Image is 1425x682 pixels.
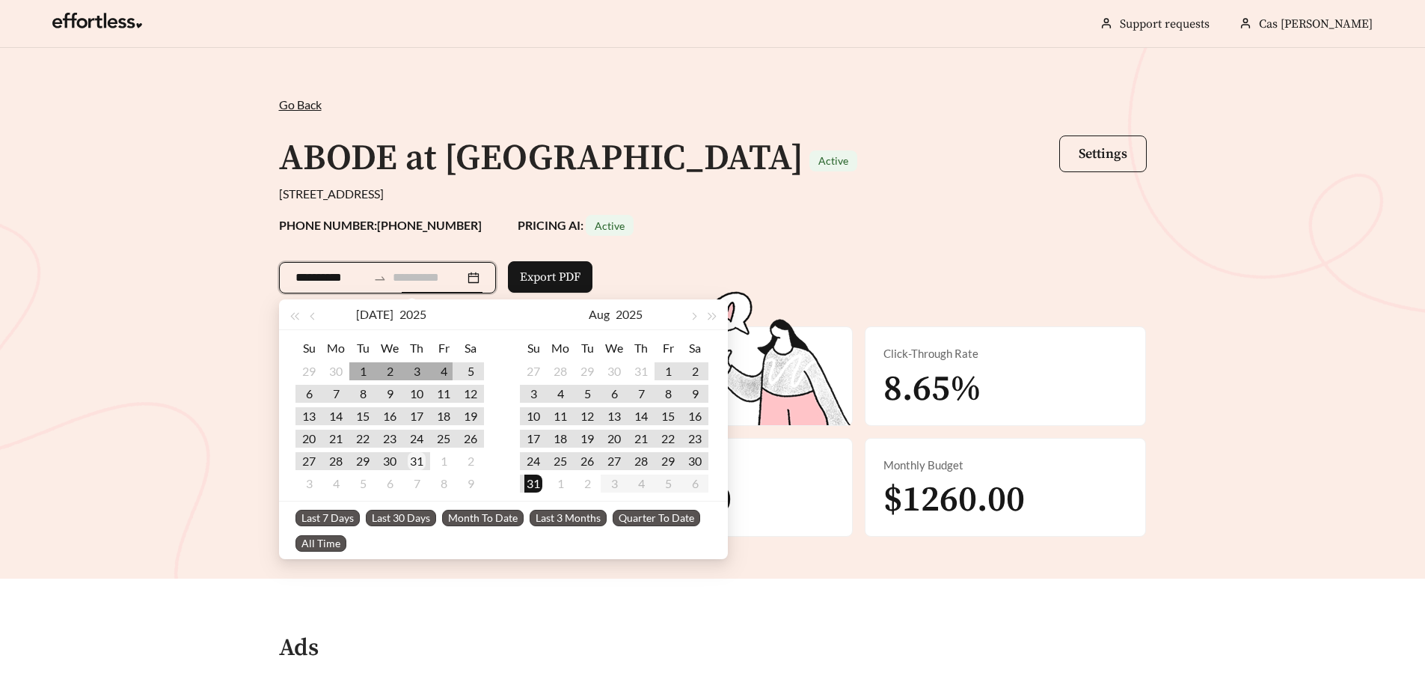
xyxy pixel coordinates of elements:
div: 21 [632,430,650,448]
td: 2025-07-20 [295,427,322,450]
td: 2025-07-12 [457,383,484,405]
td: 2025-08-29 [655,450,681,472]
div: 27 [605,452,623,470]
td: 2025-07-07 [322,383,349,405]
div: 30 [327,362,345,380]
div: 28 [632,452,650,470]
td: 2025-09-02 [574,472,601,495]
div: 15 [659,407,677,425]
div: 29 [354,452,372,470]
span: Active [818,154,848,167]
div: 3 [300,475,318,493]
td: 2025-07-31 [628,360,655,383]
td: 2025-08-19 [574,427,601,450]
div: 7 [408,475,426,493]
div: 22 [354,430,372,448]
td: 2025-07-17 [403,405,430,427]
td: 2025-07-10 [403,383,430,405]
td: 2025-08-26 [574,450,601,472]
div: 7 [327,385,345,403]
td: 2025-08-25 [547,450,574,472]
div: 1 [551,475,569,493]
td: 2025-08-02 [457,450,484,472]
div: 30 [686,452,704,470]
div: 13 [300,407,318,425]
td: 2025-07-01 [349,360,376,383]
td: 2025-08-24 [520,450,547,472]
div: 21 [327,430,345,448]
td: 2025-08-15 [655,405,681,427]
th: Tu [349,336,376,360]
span: Export PDF [520,268,580,286]
td: 2025-08-18 [547,427,574,450]
td: 2025-08-22 [655,427,681,450]
td: 2025-07-14 [322,405,349,427]
div: 28 [551,362,569,380]
div: 23 [686,430,704,448]
td: 2025-07-15 [349,405,376,427]
th: Tu [574,336,601,360]
span: $1260.00 [883,478,1025,523]
span: Last 3 Months [530,510,607,526]
td: 2025-07-24 [403,427,430,450]
div: 17 [408,407,426,425]
div: 18 [551,430,569,448]
div: 4 [551,385,569,403]
div: 30 [381,452,399,470]
td: 2025-07-29 [349,450,376,472]
div: 17 [524,430,542,448]
div: 24 [408,430,426,448]
div: 25 [435,430,453,448]
span: Month To Date [442,510,524,526]
td: 2025-08-10 [520,405,547,427]
td: 2025-08-20 [601,427,628,450]
td: 2025-07-30 [376,450,403,472]
strong: PHONE NUMBER: [PHONE_NUMBER] [279,218,482,232]
th: Th [403,336,430,360]
td: 2025-07-28 [547,360,574,383]
td: 2025-08-30 [681,450,708,472]
th: Fr [430,336,457,360]
div: 6 [605,385,623,403]
td: 2025-06-29 [295,360,322,383]
td: 2025-08-31 [520,472,547,495]
div: 20 [605,430,623,448]
div: 19 [578,430,596,448]
div: 26 [462,430,479,448]
div: 11 [435,385,453,403]
div: 13 [605,407,623,425]
div: 5 [354,475,372,493]
td: 2025-07-18 [430,405,457,427]
td: 2025-08-09 [457,472,484,495]
div: 8 [435,475,453,493]
div: 9 [462,475,479,493]
td: 2025-07-21 [322,427,349,450]
div: 30 [605,362,623,380]
div: 4 [327,475,345,493]
span: swap-right [373,272,387,285]
strong: PRICING AI: [518,218,634,232]
td: 2025-06-30 [322,360,349,383]
td: 2025-07-09 [376,383,403,405]
div: 9 [686,385,704,403]
th: Sa [457,336,484,360]
div: 22 [659,430,677,448]
div: 9 [381,385,399,403]
span: All Time [295,535,346,552]
td: 2025-08-21 [628,427,655,450]
td: 2025-07-27 [520,360,547,383]
td: 2025-07-19 [457,405,484,427]
th: Sa [681,336,708,360]
div: Monthly Budget [883,457,1127,474]
td: 2025-08-04 [322,472,349,495]
div: 23 [381,430,399,448]
td: 2025-09-01 [547,472,574,495]
td: 2025-07-23 [376,427,403,450]
span: Go Back [279,97,322,112]
span: Active [595,219,625,232]
td: 2025-08-27 [601,450,628,472]
td: 2025-08-02 [681,360,708,383]
div: Click-Through Rate [883,345,1127,362]
td: 2025-07-26 [457,427,484,450]
div: 27 [300,452,318,470]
